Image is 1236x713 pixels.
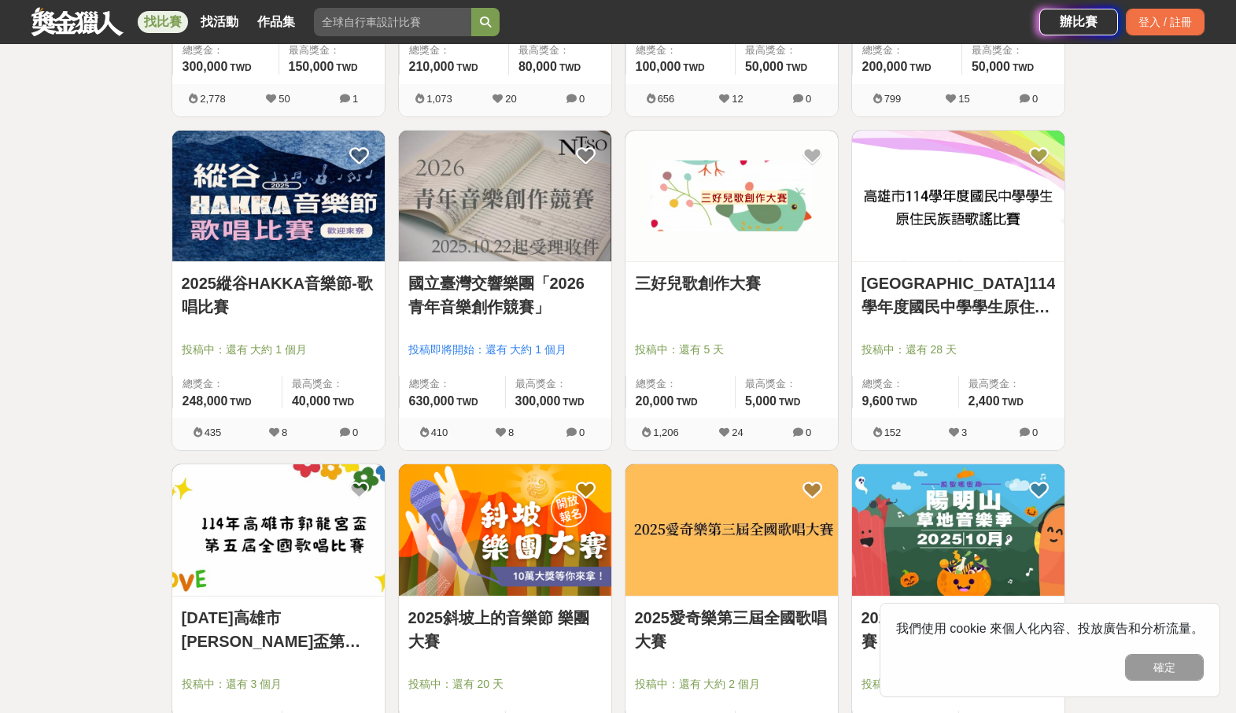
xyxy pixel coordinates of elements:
[683,62,704,73] span: TWD
[183,60,228,73] span: 300,000
[559,62,581,73] span: TWD
[745,376,828,392] span: 最高獎金：
[636,394,674,408] span: 20,000
[336,62,357,73] span: TWD
[1126,9,1205,35] div: 登入 / 註冊
[172,131,385,262] img: Cover Image
[314,8,471,36] input: 全球自行車設計比賽
[409,376,496,392] span: 總獎金：
[333,397,354,408] span: TWD
[658,93,675,105] span: 656
[969,376,1055,392] span: 最高獎金：
[279,93,290,105] span: 50
[518,60,557,73] span: 80,000
[862,342,1055,358] span: 投稿中：還有 28 天
[636,42,725,58] span: 總獎金：
[515,376,602,392] span: 最高獎金：
[352,427,358,438] span: 0
[456,62,478,73] span: TWD
[896,622,1204,635] span: 我們使用 cookie 來個人化內容、投放廣告和分析流量。
[579,93,585,105] span: 0
[732,427,743,438] span: 24
[172,464,385,597] a: Cover Image
[408,676,602,693] span: 投稿中：還有 20 天
[182,606,375,653] a: [DATE]高雄市[PERSON_NAME]盃第五屆全國歌唱比賽
[409,42,499,58] span: 總獎金：
[972,60,1010,73] span: 50,000
[172,131,385,263] a: Cover Image
[282,427,287,438] span: 8
[862,60,908,73] span: 200,000
[884,93,902,105] span: 799
[852,131,1064,263] a: Cover Image
[1013,62,1034,73] span: TWD
[732,93,743,105] span: 12
[292,394,330,408] span: 40,000
[505,93,516,105] span: 20
[625,131,838,263] a: Cover Image
[806,93,811,105] span: 0
[969,394,1000,408] span: 2,400
[230,397,251,408] span: TWD
[806,427,811,438] span: 0
[635,606,828,653] a: 2025愛奇樂第三屆全國歌唱大賽
[1039,9,1118,35] a: 辦比賽
[408,342,602,358] span: 投稿即將開始：還有 大約 1 個月
[399,464,611,596] img: Cover Image
[508,427,514,438] span: 8
[862,394,894,408] span: 9,600
[182,272,375,319] a: 2025縱谷HAKKA音樂節-歌唱比賽
[515,394,561,408] span: 300,000
[862,606,1055,653] a: 2025年陽明山音樂季歌唱比賽
[635,272,828,295] a: 三好兒歌創作大賽
[183,394,228,408] span: 248,000
[862,272,1055,319] a: [GEOGRAPHIC_DATA]114學年度國民中學學生原住民族語歌謠比賽
[408,272,602,319] a: 國立臺灣交響樂團「2026 青年音樂創作競賽」
[352,93,358,105] span: 1
[408,606,602,653] a: 2025斜坡上的音樂節 樂團大賽
[426,93,452,105] span: 1,073
[636,376,725,392] span: 總獎金：
[862,676,1055,693] span: 投稿中：還有 大約 1 個月
[138,11,188,33] a: 找比賽
[251,11,301,33] a: 作品集
[182,676,375,693] span: 投稿中：還有 3 個月
[625,131,838,262] img: Cover Image
[409,394,455,408] span: 630,000
[431,427,448,438] span: 410
[456,397,478,408] span: TWD
[399,131,611,262] img: Cover Image
[183,376,272,392] span: 總獎金：
[862,42,952,58] span: 總獎金：
[862,376,949,392] span: 總獎金：
[1125,654,1204,681] button: 確定
[289,42,375,58] span: 最高獎金：
[205,427,222,438] span: 435
[1032,93,1038,105] span: 0
[958,93,969,105] span: 15
[786,62,807,73] span: TWD
[972,42,1055,58] span: 最高獎金：
[399,131,611,263] a: Cover Image
[518,42,602,58] span: 最高獎金：
[745,394,777,408] span: 5,000
[852,131,1064,262] img: Cover Image
[625,464,838,596] img: Cover Image
[1002,397,1024,408] span: TWD
[289,60,334,73] span: 150,000
[909,62,931,73] span: TWD
[653,427,679,438] span: 1,206
[579,427,585,438] span: 0
[635,342,828,358] span: 投稿中：還有 5 天
[676,397,697,408] span: TWD
[745,42,828,58] span: 最高獎金：
[636,60,681,73] span: 100,000
[182,342,375,358] span: 投稿中：還有 大約 1 個月
[884,427,902,438] span: 152
[194,11,245,33] a: 找活動
[200,93,226,105] span: 2,778
[745,60,784,73] span: 50,000
[896,397,917,408] span: TWD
